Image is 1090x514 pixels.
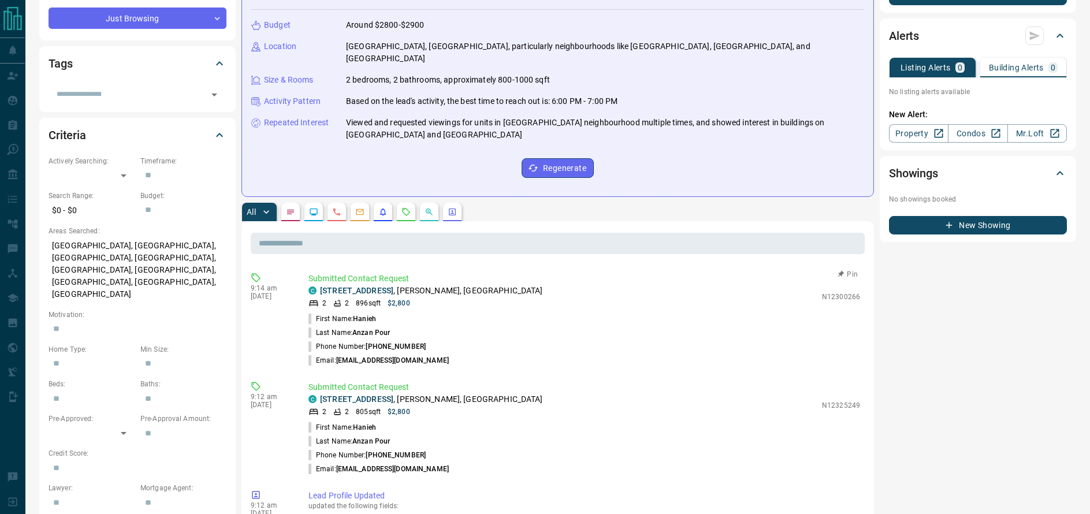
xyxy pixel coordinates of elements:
p: Phone Number: [308,341,426,352]
a: Mr.Loft [1007,124,1067,143]
h2: Alerts [889,27,919,45]
a: Property [889,124,948,143]
p: Lawyer: [49,483,135,493]
p: First Name: [308,422,376,433]
p: 0 [1051,64,1055,72]
p: 2 bedrooms, 2 bathrooms, approximately 800-1000 sqft [346,74,550,86]
p: 896 sqft [356,298,381,308]
p: Location [264,40,296,53]
p: Timeframe: [140,156,226,166]
p: Budget [264,19,291,31]
a: Condos [948,124,1007,143]
p: Last Name: [308,327,390,338]
p: Viewed and requested viewings for units in [GEOGRAPHIC_DATA] neighbourhood multiple times, and sh... [346,117,864,141]
p: 805 sqft [356,407,381,417]
div: Just Browsing [49,8,226,29]
p: Home Type: [49,344,135,355]
p: 2 [345,407,349,417]
p: Based on the lead's activity, the best time to reach out is: 6:00 PM - 7:00 PM [346,95,617,107]
p: Motivation: [49,310,226,320]
p: No showings booked [889,194,1067,204]
p: Email: [308,355,449,366]
div: Showings [889,159,1067,187]
span: Hanieh [353,423,376,431]
p: New Alert: [889,109,1067,121]
p: , [PERSON_NAME], [GEOGRAPHIC_DATA] [320,393,543,405]
p: Submitted Contact Request [308,273,860,285]
p: Baths: [140,379,226,389]
div: Alerts [889,22,1067,50]
button: Pin [831,269,865,280]
p: 0 [958,64,962,72]
svg: Opportunities [425,207,434,217]
p: Budget: [140,191,226,201]
p: N12325249 [822,400,860,411]
svg: Lead Browsing Activity [309,207,318,217]
span: [PHONE_NUMBER] [366,451,426,459]
p: Last Name: [308,436,390,446]
p: , [PERSON_NAME], [GEOGRAPHIC_DATA] [320,285,543,297]
p: Listing Alerts [901,64,951,72]
p: Search Range: [49,191,135,201]
svg: Listing Alerts [378,207,388,217]
div: Criteria [49,121,226,149]
svg: Notes [286,207,295,217]
span: [EMAIL_ADDRESS][DOMAIN_NAME] [336,465,449,473]
p: Beds: [49,379,135,389]
span: [EMAIL_ADDRESS][DOMAIN_NAME] [336,356,449,364]
p: [GEOGRAPHIC_DATA], [GEOGRAPHIC_DATA], [GEOGRAPHIC_DATA], [GEOGRAPHIC_DATA], [GEOGRAPHIC_DATA], [G... [49,236,226,304]
h2: Showings [889,164,938,182]
p: updated the following fields: [308,502,860,510]
button: Regenerate [522,158,594,178]
p: Activity Pattern [264,95,321,107]
p: Mortgage Agent: [140,483,226,493]
p: $2,800 [388,298,410,308]
p: First Name: [308,314,376,324]
button: Open [206,87,222,103]
p: Pre-Approved: [49,414,135,424]
a: [STREET_ADDRESS] [320,286,393,295]
p: Submitted Contact Request [308,381,860,393]
p: Pre-Approval Amount: [140,414,226,424]
p: Lead Profile Updated [308,490,860,502]
span: Anzan pour [352,329,390,337]
div: Tags [49,50,226,77]
button: New Showing [889,216,1067,234]
p: Credit Score: [49,448,226,459]
p: Actively Searching: [49,156,135,166]
svg: Calls [332,207,341,217]
svg: Agent Actions [448,207,457,217]
svg: Emails [355,207,364,217]
p: 2 [345,298,349,308]
span: Hanieh [353,315,376,323]
p: All [247,208,256,216]
p: Around $2800-$2900 [346,19,424,31]
p: Areas Searched: [49,226,226,236]
p: $0 - $0 [49,201,135,220]
span: Anzan pour [352,437,390,445]
div: condos.ca [308,395,317,403]
p: [GEOGRAPHIC_DATA], [GEOGRAPHIC_DATA], particularly neighbourhoods like [GEOGRAPHIC_DATA], [GEOGRA... [346,40,864,65]
p: 9:12 am [251,501,291,509]
div: condos.ca [308,286,317,295]
p: $2,800 [388,407,410,417]
svg: Requests [401,207,411,217]
h2: Tags [49,54,72,73]
span: [PHONE_NUMBER] [366,342,426,351]
a: [STREET_ADDRESS] [320,394,393,404]
p: Size & Rooms [264,74,314,86]
p: 2 [322,298,326,308]
p: 9:12 am [251,393,291,401]
p: Phone Number: [308,450,426,460]
p: Email: [308,464,449,474]
p: Min Size: [140,344,226,355]
p: Repeated Interest [264,117,329,129]
p: N12300266 [822,292,860,302]
h2: Criteria [49,126,86,144]
p: [DATE] [251,292,291,300]
p: 9:14 am [251,284,291,292]
p: 2 [322,407,326,417]
p: No listing alerts available [889,87,1067,97]
p: Building Alerts [989,64,1044,72]
p: [DATE] [251,401,291,409]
